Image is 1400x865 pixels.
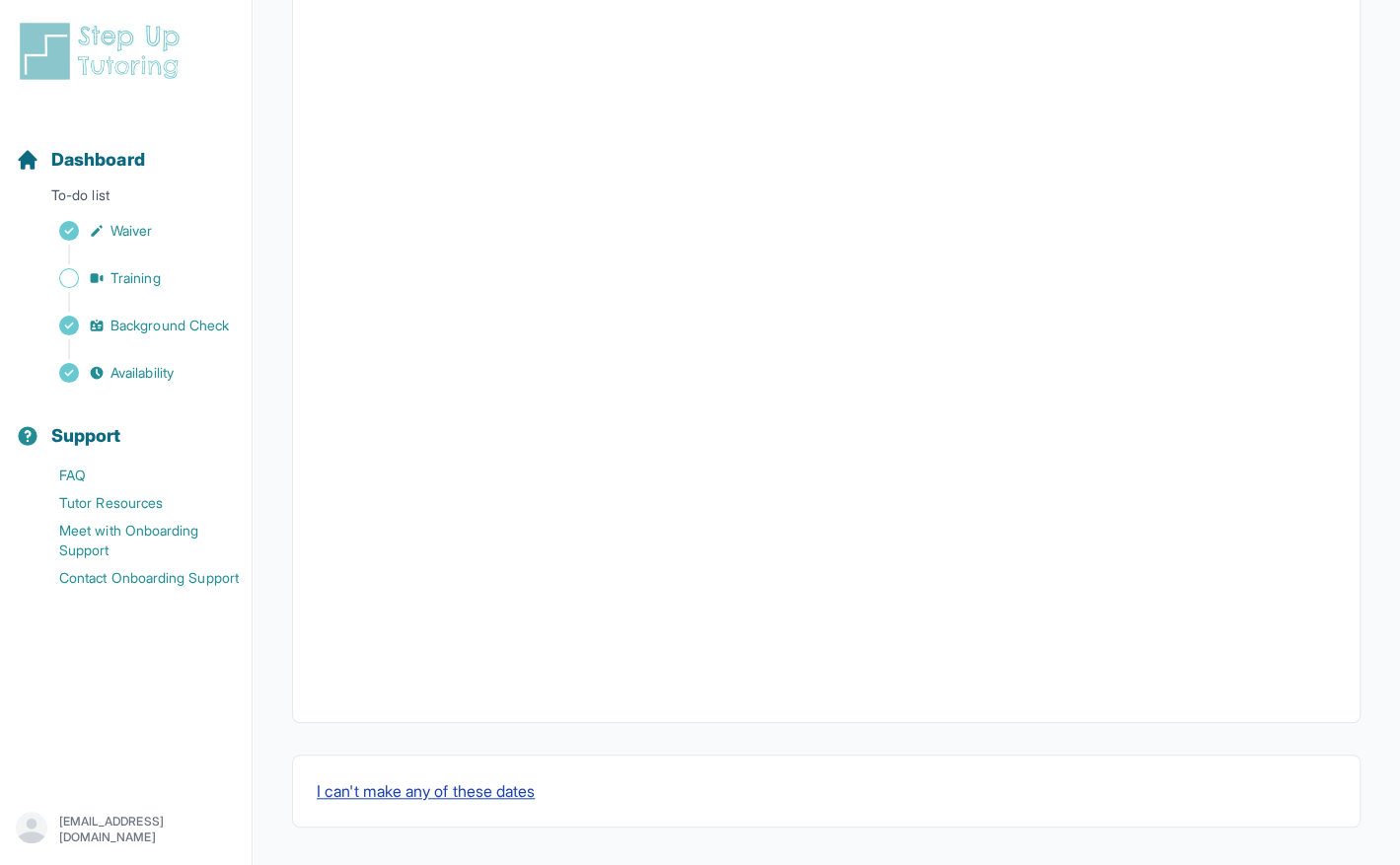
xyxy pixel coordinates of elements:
[8,114,244,181] button: Dashboard
[16,462,252,489] a: FAQ
[16,264,252,292] a: Training
[16,564,252,592] a: Contact Onboarding Support
[16,146,145,174] a: Dashboard
[51,146,145,174] span: Dashboard
[16,359,252,387] a: Availability
[16,489,252,517] a: Tutor Resources
[111,316,229,335] span: Background Check
[111,221,152,241] span: Waiver
[59,814,236,845] p: [EMAIL_ADDRESS][DOMAIN_NAME]
[111,268,161,288] span: Training
[16,312,252,339] a: Background Check
[111,363,174,383] span: Availability
[16,517,252,564] a: Meet with Onboarding Support
[16,812,236,847] button: [EMAIL_ADDRESS][DOMAIN_NAME]
[16,217,252,245] a: Waiver
[51,422,121,450] span: Support
[8,185,244,213] p: To-do list
[16,20,191,83] img: logo
[8,391,244,458] button: Support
